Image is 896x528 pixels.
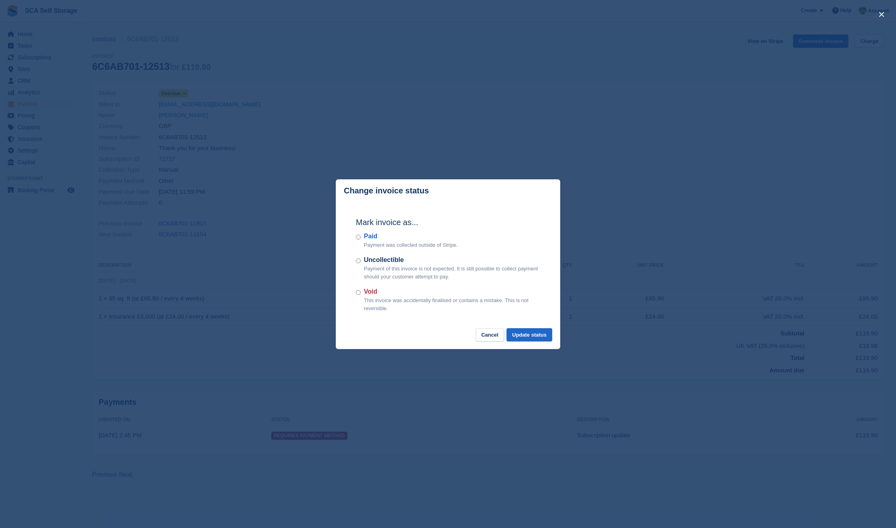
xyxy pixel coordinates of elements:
button: Cancel [476,328,504,341]
button: close [875,8,888,21]
button: Update status [507,328,552,341]
p: Payment was collected outside of Stripe. [364,241,458,249]
p: Payment of this invoice is not expected. It is still possible to collect payment should your cust... [364,265,540,280]
label: Paid [364,232,458,241]
h2: Mark invoice as... [356,216,540,228]
label: Uncollectible [364,255,540,265]
label: Void [364,287,540,296]
p: Change invoice status [344,186,429,195]
p: This invoice was accidentally finalised or contains a mistake. This is not reversible. [364,296,540,312]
